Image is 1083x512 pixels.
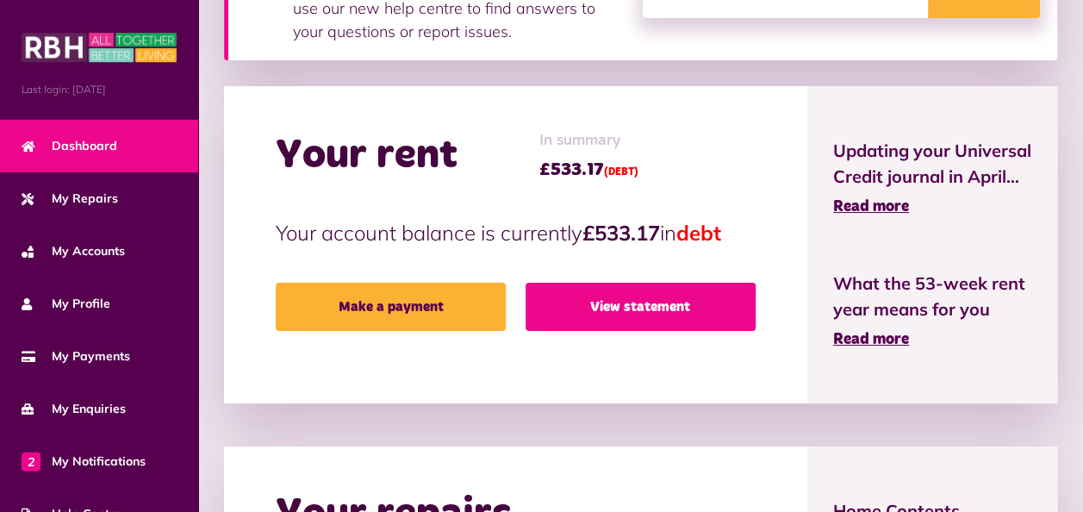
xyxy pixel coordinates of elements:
[539,157,638,183] span: £533.17
[22,137,117,155] span: Dashboard
[22,242,125,260] span: My Accounts
[276,283,506,331] a: Make a payment
[22,347,130,365] span: My Payments
[833,271,1031,352] a: What the 53-week rent year means for you Read more
[833,138,1031,219] a: Updating your Universal Credit journal in April... Read more
[526,283,756,331] a: View statement
[22,295,110,313] span: My Profile
[22,190,118,208] span: My Repairs
[604,167,638,178] span: (DEBT)
[22,400,126,418] span: My Enquiries
[582,220,660,246] strong: £533.17
[22,82,177,97] span: Last login: [DATE]
[833,332,909,347] span: Read more
[539,129,638,153] span: In summary
[833,138,1031,190] span: Updating your Universal Credit journal in April...
[833,199,909,215] span: Read more
[676,220,721,246] span: debt
[22,30,177,65] img: MyRBH
[22,452,40,471] span: 2
[22,453,146,471] span: My Notifications
[833,271,1031,322] span: What the 53-week rent year means for you
[276,217,756,248] p: Your account balance is currently in
[276,131,457,181] h2: Your rent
